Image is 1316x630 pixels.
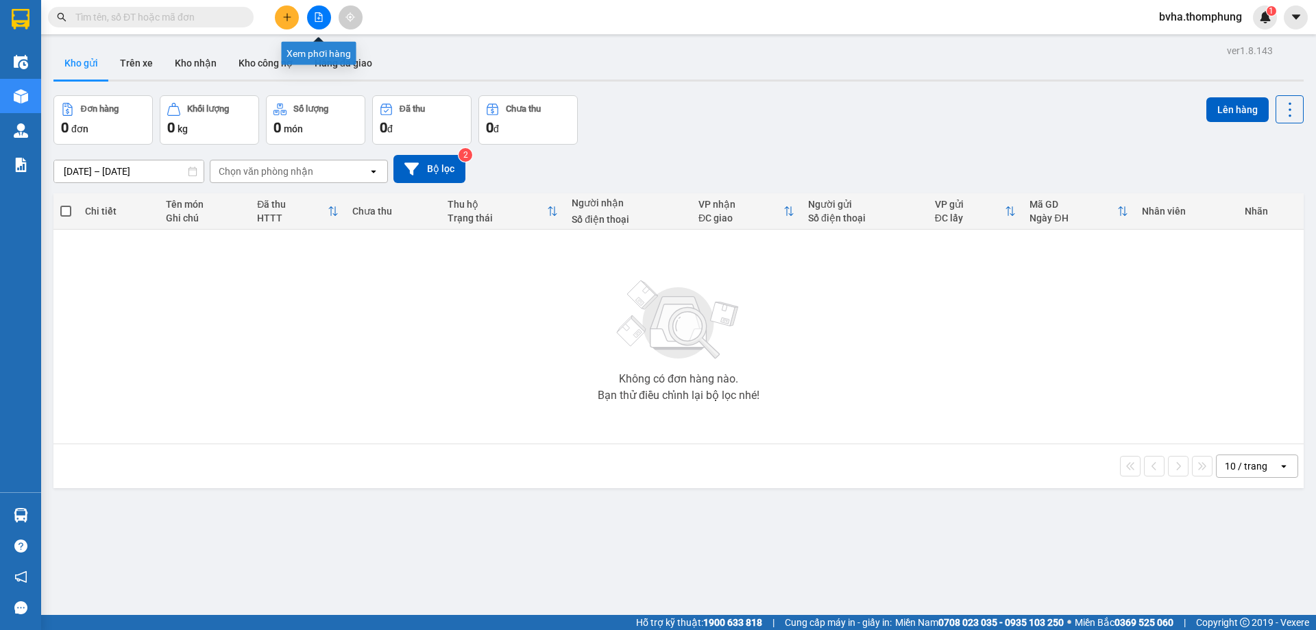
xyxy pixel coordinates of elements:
img: logo-vxr [12,9,29,29]
span: 0 [486,119,493,136]
div: Chi tiết [85,206,151,217]
img: warehouse-icon [14,89,28,104]
th: Toggle SortBy [928,193,1023,230]
span: 0 [167,119,175,136]
span: message [14,601,27,614]
span: | [1184,615,1186,630]
img: warehouse-icon [14,508,28,522]
button: plus [275,5,299,29]
button: Khối lượng0kg [160,95,259,145]
span: 0 [273,119,281,136]
span: đ [493,123,499,134]
span: kg [178,123,188,134]
span: đơn [71,123,88,134]
div: Nhãn [1245,206,1297,217]
div: Thu hộ [448,199,547,210]
span: search [57,12,66,22]
button: Chưa thu0đ [478,95,578,145]
th: Toggle SortBy [1023,193,1135,230]
span: caret-down [1290,11,1302,23]
div: Nhân viên [1142,206,1230,217]
th: Toggle SortBy [692,193,801,230]
div: HTTT [257,213,328,223]
div: Trạng thái [448,213,547,223]
div: VP nhận [698,199,783,210]
button: file-add [307,5,331,29]
strong: 1900 633 818 [703,617,762,628]
div: ĐC lấy [935,213,1006,223]
button: Kho công nợ [228,47,304,80]
button: Kho nhận [164,47,228,80]
button: Bộ lọc [393,155,465,183]
span: Miền Bắc [1075,615,1173,630]
div: Mã GD [1029,199,1117,210]
div: ver 1.8.143 [1227,43,1273,58]
div: Tên món [166,199,243,210]
button: Đã thu0đ [372,95,472,145]
div: Đơn hàng [81,104,119,114]
div: Đã thu [257,199,328,210]
img: svg+xml;base64,PHN2ZyBjbGFzcz0ibGlzdC1wbHVnX19zdmciIHhtbG5zPSJodHRwOi8vd3d3LnczLm9yZy8yMDAwL3N2Zy... [610,272,747,368]
button: Đơn hàng0đơn [53,95,153,145]
button: Kho gửi [53,47,109,80]
th: Toggle SortBy [250,193,345,230]
span: món [284,123,303,134]
button: Trên xe [109,47,164,80]
span: ⚪️ [1067,620,1071,625]
div: Đã thu [400,104,425,114]
div: Số điện thoại [808,213,921,223]
div: ĐC giao [698,213,783,223]
span: 0 [380,119,387,136]
th: Toggle SortBy [441,193,565,230]
img: solution-icon [14,158,28,172]
div: Số điện thoại [572,214,685,225]
sup: 1 [1267,6,1276,16]
svg: open [1278,461,1289,472]
button: Lên hàng [1206,97,1269,122]
span: copyright [1240,618,1250,627]
div: Chưa thu [352,206,434,217]
div: Ghi chú [166,213,243,223]
span: notification [14,570,27,583]
strong: 0708 023 035 - 0935 103 250 [938,617,1064,628]
span: aim [345,12,355,22]
span: question-circle [14,540,27,553]
button: Hàng đã giao [304,47,383,80]
div: Số lượng [293,104,328,114]
button: aim [339,5,363,29]
span: | [772,615,775,630]
span: 1 [1269,6,1274,16]
sup: 2 [459,148,472,162]
img: icon-new-feature [1259,11,1271,23]
button: Số lượng0món [266,95,365,145]
input: Select a date range. [54,160,204,182]
div: Bạn thử điều chỉnh lại bộ lọc nhé! [598,390,759,401]
button: caret-down [1284,5,1308,29]
div: VP gửi [935,199,1006,210]
div: Người gửi [808,199,921,210]
div: Chưa thu [506,104,541,114]
span: bvha.thomphung [1148,8,1253,25]
span: file-add [314,12,324,22]
div: Chọn văn phòng nhận [219,165,313,178]
span: plus [282,12,292,22]
span: 0 [61,119,69,136]
span: Hỗ trợ kỹ thuật: [636,615,762,630]
div: 10 / trang [1225,459,1267,473]
div: Ngày ĐH [1029,213,1117,223]
svg: open [368,166,379,177]
div: Khối lượng [187,104,229,114]
span: Cung cấp máy in - giấy in: [785,615,892,630]
span: đ [387,123,393,134]
div: Không có đơn hàng nào. [619,374,738,385]
div: Người nhận [572,197,685,208]
span: Miền Nam [895,615,1064,630]
img: warehouse-icon [14,55,28,69]
input: Tìm tên, số ĐT hoặc mã đơn [75,10,237,25]
strong: 0369 525 060 [1114,617,1173,628]
img: warehouse-icon [14,123,28,138]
